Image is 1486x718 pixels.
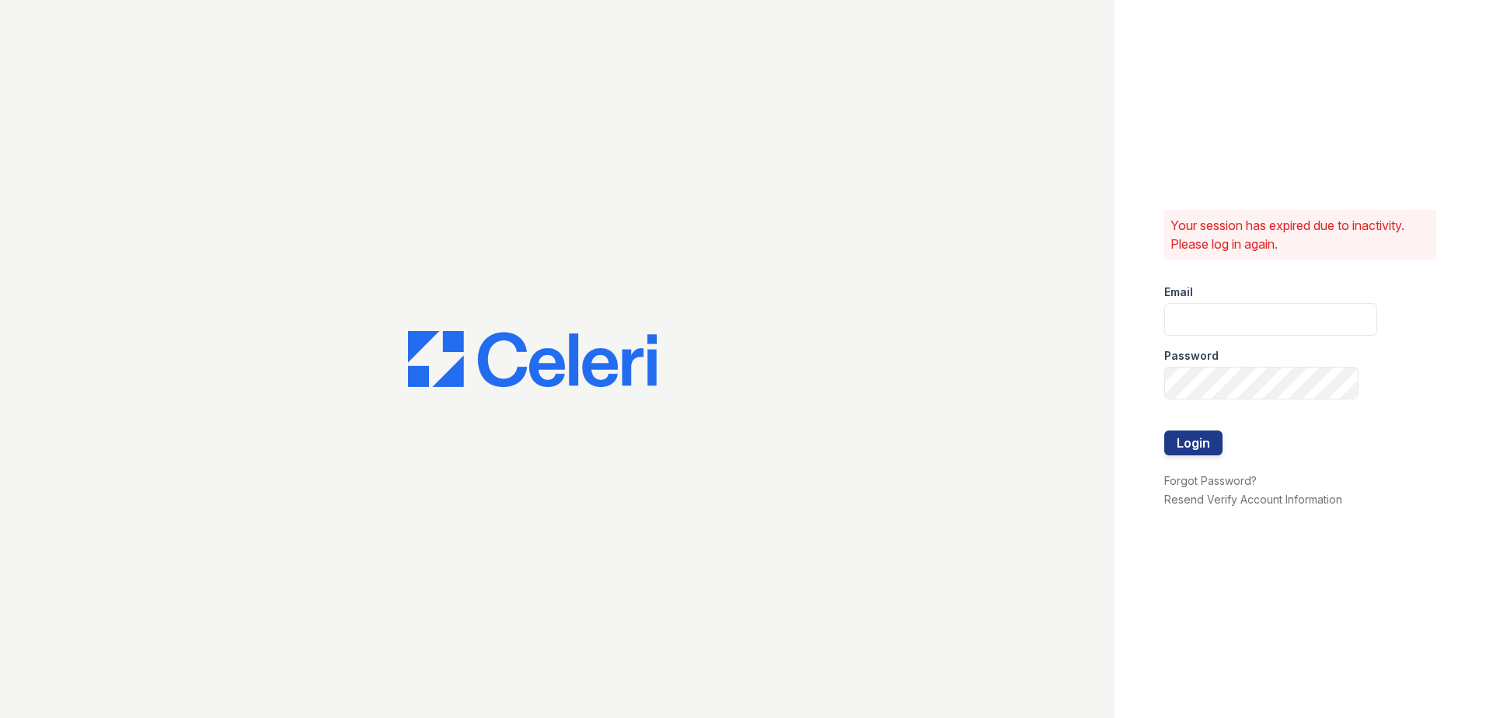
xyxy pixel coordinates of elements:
[1164,430,1223,455] button: Login
[1164,474,1257,487] a: Forgot Password?
[408,331,657,387] img: CE_Logo_Blue-a8612792a0a2168367f1c8372b55b34899dd931a85d93a1a3d3e32e68fde9ad4.png
[1164,284,1193,300] label: Email
[1164,348,1219,364] label: Password
[1170,216,1430,253] p: Your session has expired due to inactivity. Please log in again.
[1164,493,1342,506] a: Resend Verify Account Information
